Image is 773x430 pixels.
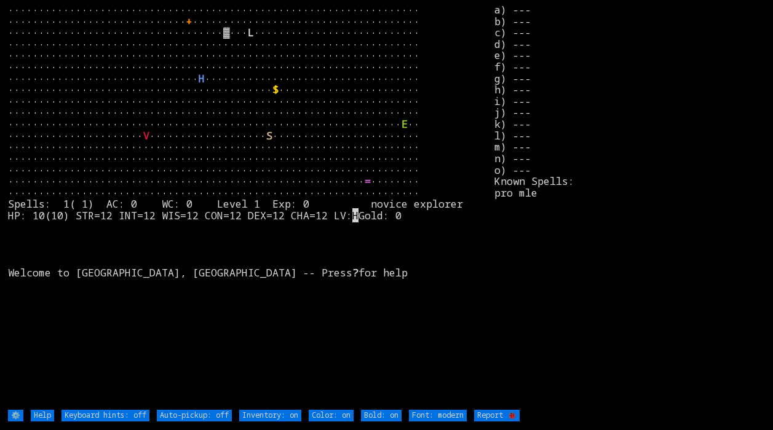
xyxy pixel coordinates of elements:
font: = [365,174,371,188]
b: ? [352,265,359,279]
input: ⚙️ [8,410,23,421]
input: Bold: on [361,410,402,421]
input: Keyboard hints: off [61,410,149,421]
larn: ··································································· ·····························... [8,4,495,408]
font: V [143,128,149,143]
font: H [199,71,205,85]
input: Font: modern [409,410,467,421]
input: Help [31,410,54,421]
font: + [186,14,192,28]
font: E [402,117,408,131]
input: Report 🐞 [474,410,520,421]
font: L [248,25,254,39]
stats: a) --- b) --- c) --- d) --- e) --- f) --- g) --- h) --- i) --- j) --- k) --- l) --- m) --- n) ---... [494,4,765,408]
mark: H [352,208,359,222]
input: Inventory: on [239,410,301,421]
input: Auto-pickup: off [157,410,232,421]
font: S [266,128,272,143]
font: $ [272,82,279,96]
input: Color: on [309,410,354,421]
